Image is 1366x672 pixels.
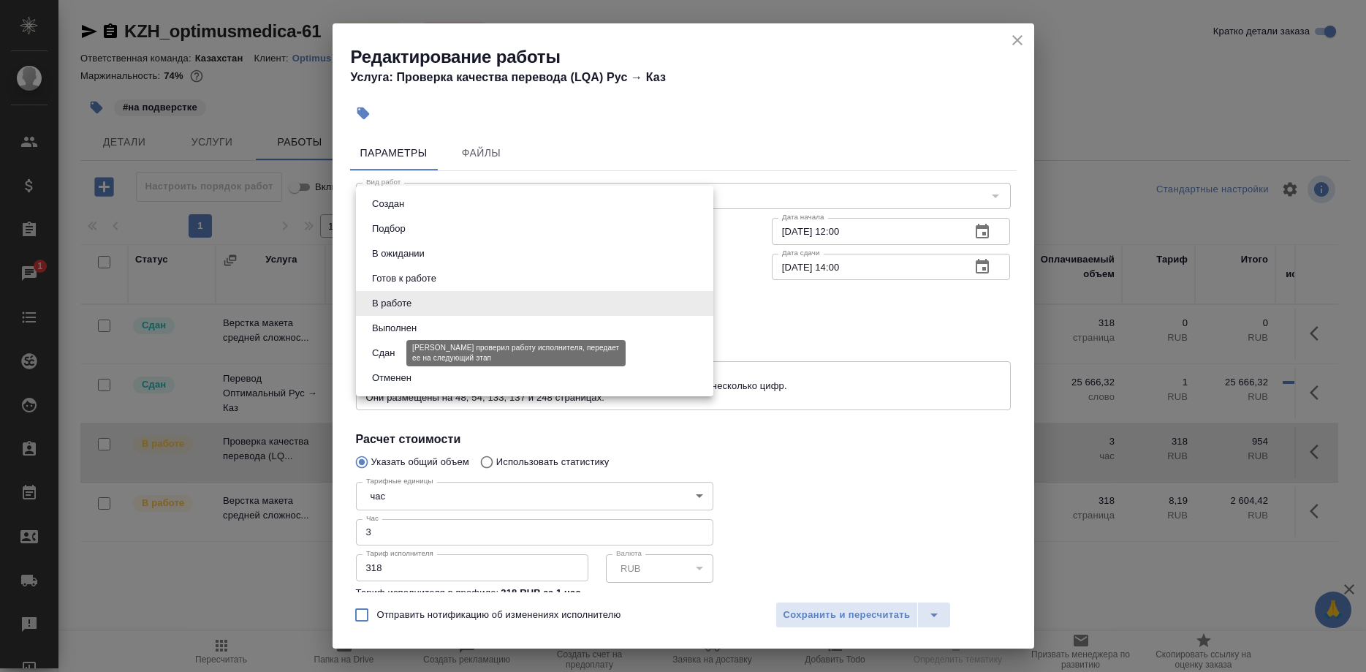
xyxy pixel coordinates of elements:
button: Сдан [368,345,399,361]
button: В ожидании [368,246,429,262]
button: В работе [368,295,416,312]
button: Готов к работе [368,271,441,287]
button: Отменен [368,370,416,386]
button: Подбор [368,221,410,237]
button: Выполнен [368,320,421,336]
button: Создан [368,196,409,212]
